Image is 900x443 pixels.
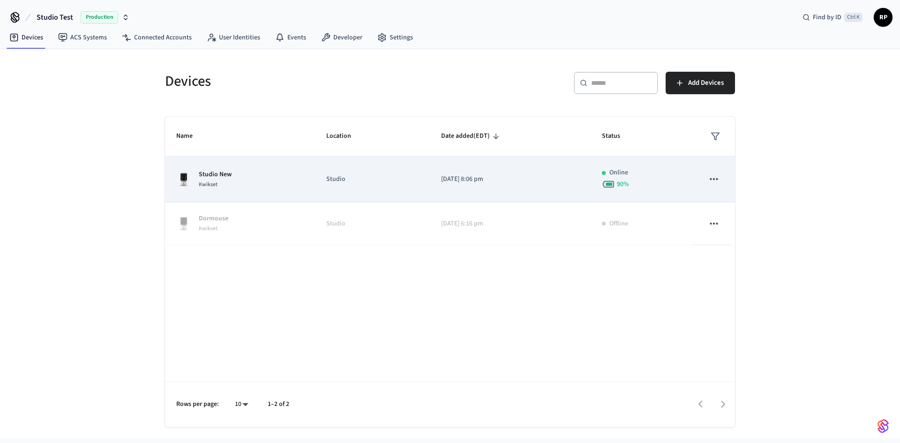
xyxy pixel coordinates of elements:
button: RP [874,8,892,27]
p: 1–2 of 2 [268,399,289,409]
img: Kwikset Halo Touchscreen Wifi Enabled Smart Lock, Polished Chrome, Front [176,172,191,187]
p: Rows per page: [176,399,219,409]
span: Studio Test [37,12,73,23]
span: Kwikset [199,180,217,188]
a: ACS Systems [51,29,114,46]
span: Name [176,129,205,143]
p: Online [609,168,628,178]
img: Kwikset Halo Touchscreen Wifi Enabled Smart Lock, Polished Chrome, Front [176,216,191,231]
button: Add Devices [666,72,735,94]
span: RP [875,9,892,26]
span: Date added(EDT) [441,129,502,143]
a: Devices [2,29,51,46]
span: Add Devices [688,77,724,89]
span: Location [326,129,363,143]
h5: Devices [165,72,444,91]
p: Offline [609,219,628,229]
div: 10 [230,398,253,411]
span: 90 % [617,180,629,189]
a: Settings [370,29,420,46]
span: Kwikset [199,225,217,233]
span: Production [81,11,118,23]
p: Studio [326,219,419,229]
span: Ctrl K [844,13,862,22]
span: Find by ID [813,13,841,22]
p: [DATE] 8:06 pm [441,174,579,184]
a: User Identities [199,29,268,46]
a: Connected Accounts [114,29,199,46]
table: sticky table [165,117,735,245]
p: Studio New [199,170,232,180]
img: SeamLogoGradient.69752ec5.svg [877,419,889,434]
span: Status [602,129,632,143]
p: Dormouse [199,214,228,224]
div: Find by IDCtrl K [795,9,870,26]
a: Developer [314,29,370,46]
p: Studio [326,174,419,184]
p: [DATE] 6:16 pm [441,219,579,229]
a: Events [268,29,314,46]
